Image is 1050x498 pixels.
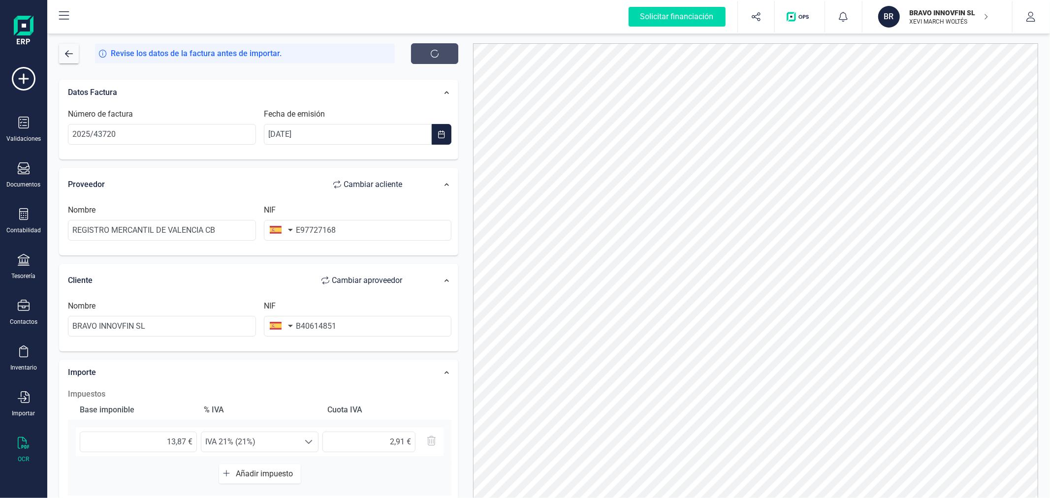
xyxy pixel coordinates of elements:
label: Nombre [68,204,95,216]
span: Cambiar a proveedor [332,275,402,286]
h2: Impuestos [68,388,451,400]
p: BRAVO INNOVFIN SL [910,8,988,18]
label: Nombre [68,300,95,312]
div: Contabilidad [6,226,41,234]
div: % IVA [200,400,320,420]
div: Cliente [68,271,412,290]
div: Proveedor [68,175,412,194]
label: NIF [264,300,276,312]
input: 0,00 € [322,432,415,452]
input: 0,00 € [80,432,197,452]
div: Base imponible [76,400,196,420]
span: IVA 21% (21%) [201,432,299,452]
p: XEVI MARCH WOLTÉS [910,18,988,26]
button: Añadir impuesto [219,464,301,484]
label: Fecha de emisión [264,108,325,120]
div: Importar [12,409,35,417]
div: Solicitar financiación [629,7,726,27]
div: Validaciones [6,135,41,143]
span: Revise los datos de la factura antes de importar. [111,48,282,60]
div: Inventario [10,364,37,372]
div: OCR [18,455,30,463]
button: BRBRAVO INNOVFIN SLXEVI MARCH WOLTÉS [874,1,1000,32]
button: Logo de OPS [781,1,819,32]
img: Logo Finanedi [14,16,33,47]
label: Número de factura [68,108,133,120]
button: Cambiar aproveedor [312,271,412,290]
div: Cuota IVA [324,400,444,420]
div: Documentos [7,181,41,188]
img: Logo de OPS [787,12,813,22]
button: Solicitar financiación [617,1,737,32]
div: Datos Factura [63,82,417,103]
div: Tesorería [12,272,36,280]
span: Cambiar a cliente [344,179,402,190]
div: BR [878,6,900,28]
div: Contactos [10,318,37,326]
span: Añadir impuesto [236,469,297,478]
span: Importe [68,368,96,377]
button: Cambiar acliente [323,175,412,194]
label: NIF [264,204,276,216]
